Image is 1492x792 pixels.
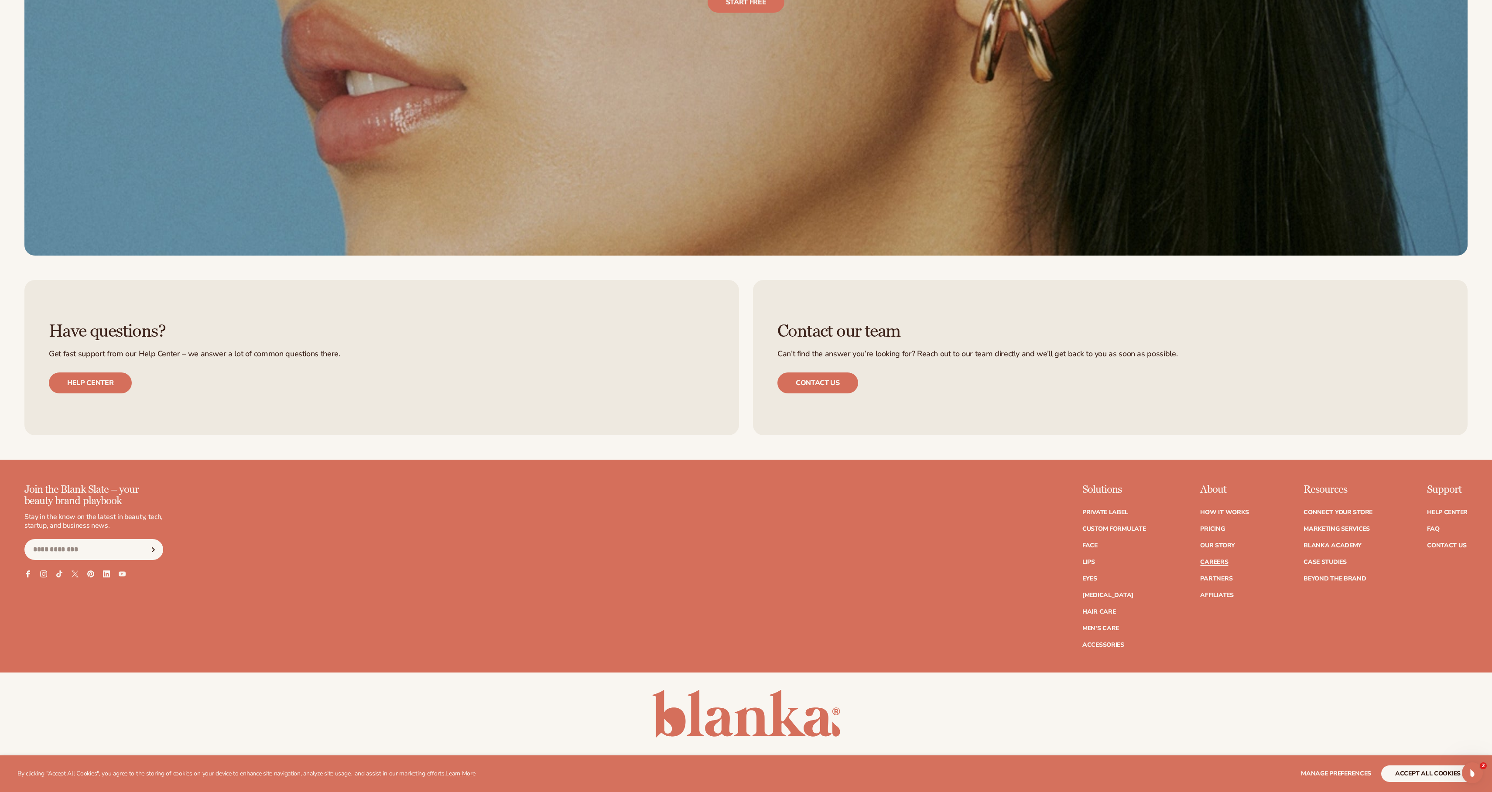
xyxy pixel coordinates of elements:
p: About [1200,484,1249,495]
p: By clicking "Accept All Cookies", you agree to the storing of cookies on your device to enhance s... [17,770,476,778]
button: Manage preferences [1301,765,1371,782]
a: Contact us [777,372,858,393]
a: Hair Care [1082,609,1116,615]
a: Lips [1082,559,1095,565]
a: Accessories [1082,642,1124,648]
p: Can’t find the answer you’re looking for? Reach out to our team directly and we’ll get back to yo... [777,350,1443,358]
p: Join the Blank Slate – your beauty brand playbook [24,484,163,507]
a: FAQ [1427,526,1439,532]
p: Get fast support from our Help Center – we answer a lot of common questions there. [49,350,715,358]
a: Learn More [445,769,475,778]
a: [MEDICAL_DATA] [1082,592,1133,598]
a: Pricing [1200,526,1225,532]
h3: Have questions? [49,322,715,341]
p: Support [1427,484,1468,495]
a: Case Studies [1304,559,1347,565]
a: Custom formulate [1082,526,1146,532]
p: Stay in the know on the latest in beauty, tech, startup, and business news. [24,512,163,531]
p: Solutions [1082,484,1146,495]
iframe: Intercom live chat [1462,762,1483,783]
a: Careers [1200,559,1228,565]
a: Help center [49,372,132,393]
a: Eyes [1082,576,1097,582]
a: Partners [1200,576,1232,582]
h3: Contact our team [777,322,1443,341]
a: Men's Care [1082,625,1119,632]
a: Blanka Academy [1304,543,1362,549]
span: Manage preferences [1301,769,1371,778]
a: Connect your store [1304,509,1372,515]
button: Subscribe [144,539,163,560]
a: Our Story [1200,543,1235,549]
a: How It Works [1200,509,1249,515]
span: 2 [1480,762,1487,769]
a: Face [1082,543,1098,549]
a: Private label [1082,509,1128,515]
a: Affiliates [1200,592,1233,598]
a: Contact Us [1427,543,1466,549]
a: Help Center [1427,509,1468,515]
a: Marketing services [1304,526,1370,532]
button: accept all cookies [1381,765,1475,782]
a: Beyond the brand [1304,576,1366,582]
p: Resources [1304,484,1372,495]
